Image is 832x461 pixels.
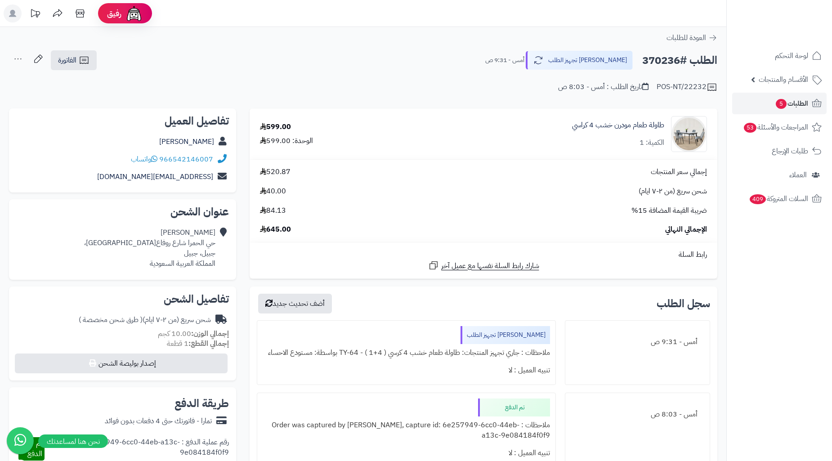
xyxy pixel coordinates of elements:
span: شارك رابط السلة نفسها مع عميل آخر [441,261,539,271]
small: 1 قطعة [167,338,229,349]
a: السلات المتروكة409 [732,188,827,210]
img: ai-face.png [125,4,143,22]
strong: إجمالي الوزن: [191,328,229,339]
a: المراجعات والأسئلة53 [732,116,827,138]
div: تم الدفع [478,398,550,416]
span: المراجعات والأسئلة [743,121,808,134]
div: ملاحظات : Order was captured by [PERSON_NAME], capture id: 6e257949-6cc0-44eb-a13c-9e084184f0f9 [263,416,550,444]
img: 1752669127-1-90x90.jpg [671,116,707,152]
div: رابط السلة [253,250,714,260]
span: السلات المتروكة [749,192,808,205]
span: الأقسام والمنتجات [759,73,808,86]
a: 966542146007 [159,154,213,165]
span: رفيق [107,8,121,19]
span: 409 [750,194,766,204]
img: logo-2.png [771,24,823,43]
div: تاريخ الطلب : أمس - 8:03 ص [558,82,649,92]
div: POS-NT/22232 [657,82,717,93]
a: الطلبات5 [732,93,827,114]
a: تحديثات المنصة [24,4,46,25]
span: لوحة التحكم [775,49,808,62]
span: شحن سريع (من ٢-٧ ايام) [639,186,707,197]
a: طاولة طعام مودرن خشب 4 كراسي [572,120,664,130]
small: 10.00 كجم [158,328,229,339]
a: العملاء [732,164,827,186]
span: 40.00 [260,186,286,197]
span: تم الدفع [27,438,42,459]
span: إجمالي سعر المنتجات [651,167,707,177]
a: الفاتورة [51,50,97,70]
h2: طريقة الدفع [174,398,229,409]
a: لوحة التحكم [732,45,827,67]
button: أضف تحديث جديد [258,294,332,313]
h2: عنوان الشحن [16,206,229,217]
a: واتساب [131,154,157,165]
span: 53 [744,123,756,133]
h3: سجل الطلب [657,298,710,309]
div: 599.00 [260,122,291,132]
div: [PERSON_NAME] تجهيز الطلب [461,326,550,344]
span: طلبات الإرجاع [772,145,808,157]
div: ملاحظات : جاري تجهيز المنتجات: طاولة طعام خشب 4 كرسي ( 4+1 ) - TY-64 بواسطة: مستودع الاحساء [263,344,550,362]
h2: تفاصيل الشحن [16,294,229,304]
span: 84.13 [260,206,286,216]
span: الفاتورة [58,55,76,66]
div: أمس - 8:03 ص [571,406,704,423]
div: رقم عملية الدفع : 6e257949-6cc0-44eb-a13c-9e084184f0f9 [45,437,229,461]
span: ( طرق شحن مخصصة ) [79,314,143,325]
span: ضريبة القيمة المضافة 15% [631,206,707,216]
span: العملاء [789,169,807,181]
span: 520.87 [260,167,291,177]
div: تمارا - فاتورتك حتى 4 دفعات بدون فوائد [105,416,212,426]
span: العودة للطلبات [666,32,706,43]
a: العودة للطلبات [666,32,717,43]
span: الإجمالي النهائي [665,224,707,235]
a: [EMAIL_ADDRESS][DOMAIN_NAME] [97,171,213,182]
div: أمس - 9:31 ص [571,333,704,351]
a: طلبات الإرجاع [732,140,827,162]
div: [PERSON_NAME] حي الحمرا شارع روفاع[GEOGRAPHIC_DATA]، جبيل، جبيل المملكة العربية السعودية [84,228,215,269]
a: شارك رابط السلة نفسها مع عميل آخر [428,260,539,271]
button: إصدار بوليصة الشحن [15,354,228,373]
div: تنبيه العميل : لا [263,362,550,379]
small: أمس - 9:31 ص [485,56,524,65]
div: الكمية: 1 [640,138,664,148]
span: 5 [776,99,787,109]
strong: إجمالي القطع: [188,338,229,349]
h2: تفاصيل العميل [16,116,229,126]
div: الوحدة: 599.00 [260,136,313,146]
div: شحن سريع (من ٢-٧ ايام) [79,315,211,325]
span: الطلبات [775,97,808,110]
button: [PERSON_NAME] تجهيز الطلب [526,51,633,70]
span: 645.00 [260,224,291,235]
h2: الطلب #370236 [642,51,717,70]
a: [PERSON_NAME] [159,136,214,147]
